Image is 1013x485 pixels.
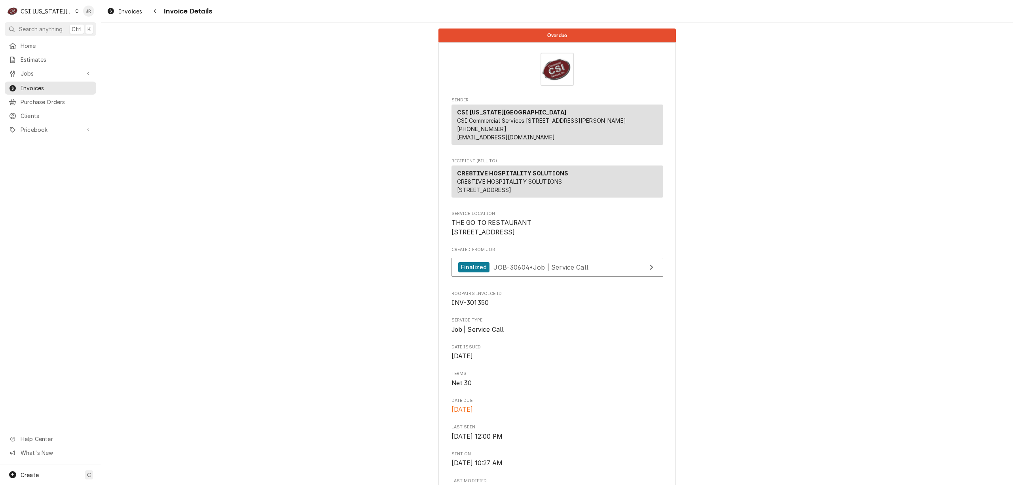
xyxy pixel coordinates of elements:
[5,39,96,52] a: Home
[21,472,39,478] span: Create
[161,6,212,17] span: Invoice Details
[451,432,663,441] span: Last Seen
[451,211,663,217] span: Service Location
[451,459,503,467] span: [DATE] 10:27 AM
[451,299,489,306] span: INV-301350
[451,398,663,404] span: Date Due
[458,262,489,273] div: Finalized
[451,433,503,440] span: [DATE] 12:00 PM
[451,451,663,457] span: Sent On
[21,7,73,15] div: CSI [US_STATE][GEOGRAPHIC_DATA]
[19,25,63,33] span: Search anything
[451,165,663,201] div: Recipient (Bill To)
[5,67,96,80] a: Go to Jobs
[451,371,663,388] div: Terms
[21,55,92,64] span: Estimates
[451,344,663,361] div: Date Issued
[21,126,80,134] span: Pricebook
[438,29,676,42] div: Status
[451,258,663,277] a: View Job
[451,344,663,350] span: Date Issued
[451,97,663,148] div: Invoice Sender
[87,25,91,33] span: K
[457,134,555,141] a: [EMAIL_ADDRESS][DOMAIN_NAME]
[21,449,91,457] span: What's New
[451,218,663,237] span: Service Location
[451,105,663,148] div: Sender
[5,22,96,36] button: Search anythingCtrlK
[457,109,567,116] strong: CSI [US_STATE][GEOGRAPHIC_DATA]
[451,424,663,441] div: Last Seen
[72,25,82,33] span: Ctrl
[451,458,663,468] span: Sent On
[451,219,531,236] span: THE GO TO RESTAURANT [STREET_ADDRESS]
[451,291,663,297] span: Roopairs Invoice ID
[451,451,663,468] div: Sent On
[451,398,663,415] div: Date Due
[5,109,96,122] a: Clients
[451,165,663,198] div: Recipient (Bill To)
[451,158,663,164] span: Recipient (Bill To)
[451,405,663,415] span: Date Due
[451,352,663,361] span: Date Issued
[541,53,574,86] img: Logo
[5,95,96,108] a: Purchase Orders
[21,69,80,78] span: Jobs
[21,84,92,92] span: Invoices
[451,424,663,430] span: Last Seen
[451,326,504,333] span: Job | Service Call
[451,247,663,253] span: Created From Job
[5,53,96,66] a: Estimates
[83,6,94,17] div: Jessica Rentfro's Avatar
[451,97,663,103] span: Sender
[451,317,663,323] span: Service Type
[457,126,506,132] a: [PHONE_NUMBER]
[5,446,96,459] a: Go to What's New
[21,42,92,50] span: Home
[83,6,94,17] div: JR
[451,379,472,387] span: Net 30
[547,33,567,38] span: Overdue
[451,211,663,237] div: Service Location
[457,178,562,193] span: CRE8TIVE HOSPITALITY SOLUTIONS [STREET_ADDRESS]
[457,117,626,124] span: CSI Commercial Services [STREET_ADDRESS][PERSON_NAME]
[21,98,92,106] span: Purchase Orders
[451,105,663,145] div: Sender
[7,6,18,17] div: C
[451,247,663,281] div: Created From Job
[451,158,663,201] div: Invoice Recipient
[451,291,663,308] div: Roopairs Invoice ID
[5,123,96,136] a: Go to Pricebook
[451,371,663,377] span: Terms
[7,6,18,17] div: CSI Kansas City's Avatar
[119,7,142,15] span: Invoices
[451,325,663,335] span: Service Type
[451,298,663,308] span: Roopairs Invoice ID
[451,406,473,413] span: [DATE]
[104,5,145,18] a: Invoices
[493,263,588,271] span: JOB-30604 • Job | Service Call
[21,112,92,120] span: Clients
[451,317,663,334] div: Service Type
[457,170,569,177] strong: CRE8TIVE HOSPITALITY SOLUTIONS
[149,5,161,17] button: Navigate back
[451,352,473,360] span: [DATE]
[5,82,96,95] a: Invoices
[451,378,663,388] span: Terms
[451,478,663,484] span: Last Modified
[87,471,91,479] span: C
[5,432,96,445] a: Go to Help Center
[21,435,91,443] span: Help Center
